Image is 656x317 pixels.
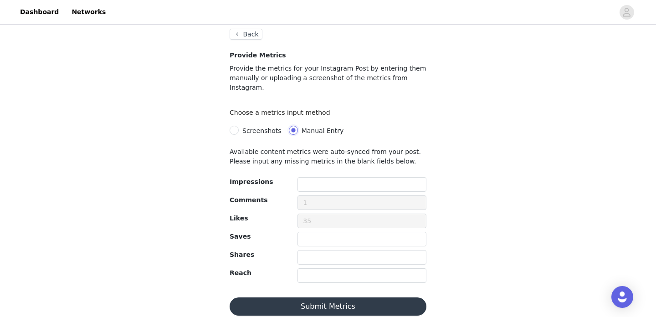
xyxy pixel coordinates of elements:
button: Back [230,29,262,40]
input: 35 [297,214,426,228]
div: avatar [622,5,631,20]
h4: Provide Metrics [230,51,426,60]
span: Saves [230,233,251,240]
button: Submit Metrics [230,297,426,316]
input: 1 [297,195,426,210]
label: Choose a metrics input method [230,109,335,116]
p: Available content metrics were auto-synced from your post. Please input any missing metrics in th... [230,147,426,166]
span: Impressions [230,178,273,185]
p: Provide the metrics for your Instagram Post by entering them manually or uploading a screenshot o... [230,64,426,92]
span: Manual Entry [302,127,344,134]
span: Screenshots [242,127,282,134]
a: Networks [66,2,111,22]
span: Reach [230,269,251,276]
a: Dashboard [15,2,64,22]
span: Shares [230,251,254,258]
span: Comments [230,196,268,204]
span: Likes [230,215,248,222]
div: Open Intercom Messenger [611,286,633,308]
